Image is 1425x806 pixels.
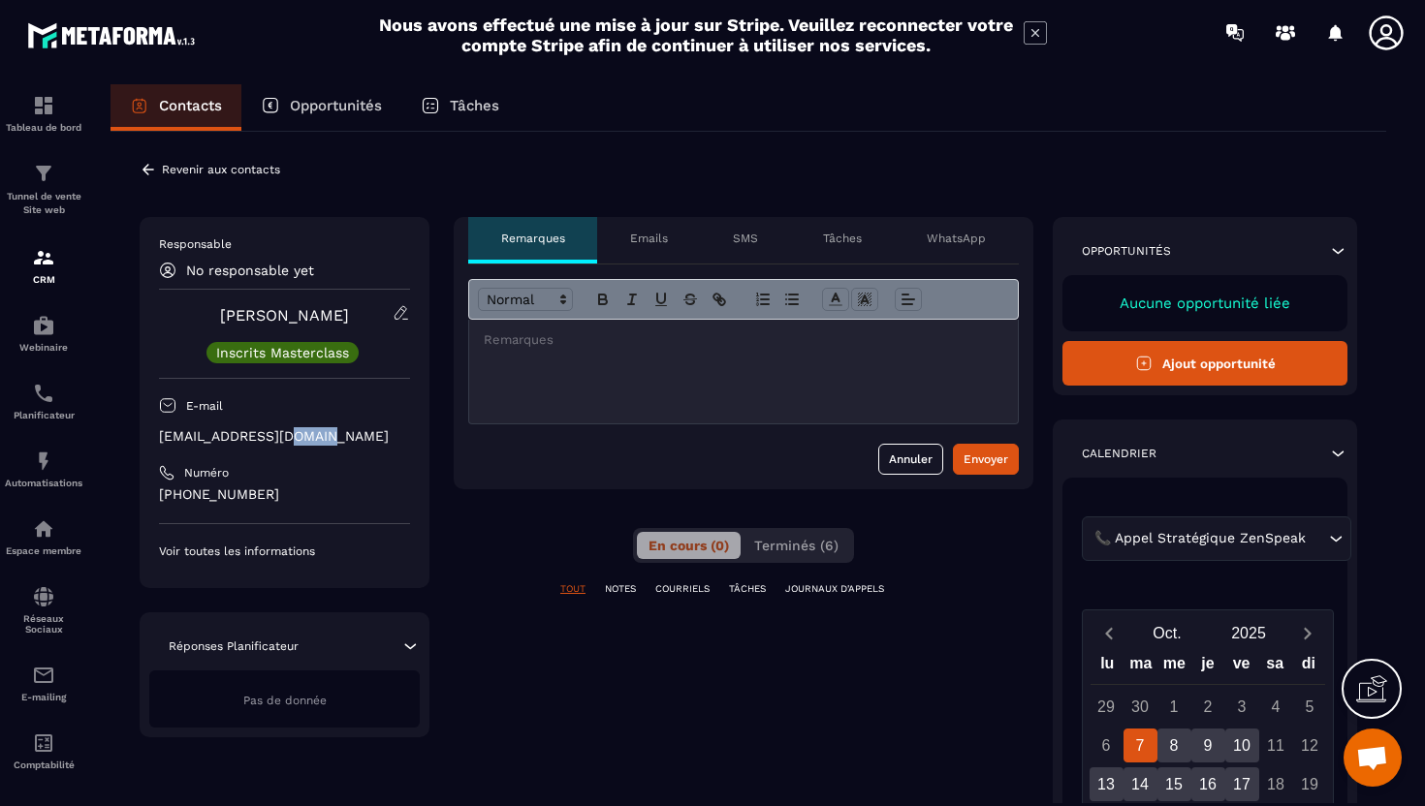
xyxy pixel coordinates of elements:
p: TÂCHES [729,582,766,596]
button: Open months overlay [1126,616,1208,650]
div: 15 [1157,767,1191,801]
p: Calendrier [1082,446,1156,461]
p: SMS [733,231,758,246]
div: ve [1224,650,1258,684]
button: En cours (0) [637,532,741,559]
p: E-mail [186,398,223,414]
img: scheduler [32,382,55,405]
p: Inscrits Masterclass [216,346,349,359]
button: Open years overlay [1208,616,1289,650]
div: Search for option [1082,516,1351,561]
span: Pas de donnée [243,694,327,707]
span: En cours (0) [649,538,729,553]
div: 10 [1225,728,1259,762]
div: 3 [1225,690,1259,724]
img: automations [32,517,55,541]
div: 8 [1157,728,1191,762]
p: Réponses Planificateur [169,638,299,654]
a: automationsautomationsAutomatisations [5,435,82,503]
img: formation [32,162,55,185]
div: Ouvrir le chat [1344,728,1402,787]
p: Opportunités [290,97,382,114]
p: Réseaux Sociaux [5,613,82,635]
p: WhatsApp [927,231,986,246]
div: di [1291,650,1325,684]
p: COURRIELS [655,582,710,596]
a: formationformationTableau de bord [5,79,82,147]
a: automationsautomationsWebinaire [5,299,82,367]
p: Opportunités [1082,243,1171,259]
a: emailemailE-mailing [5,649,82,717]
img: accountant [32,731,55,755]
div: 30 [1124,690,1157,724]
div: 2 [1191,690,1225,724]
button: Previous month [1091,620,1126,646]
div: 16 [1191,767,1225,801]
div: 17 [1225,767,1259,801]
p: Aucune opportunité liée [1082,294,1328,312]
img: formation [32,94,55,117]
div: 9 [1191,728,1225,762]
div: lu [1091,650,1124,684]
p: [EMAIL_ADDRESS][DOMAIN_NAME] [159,427,410,446]
p: No responsable yet [186,263,314,278]
p: Remarques [501,231,565,246]
a: Contacts [111,84,241,131]
a: automationsautomationsEspace membre [5,503,82,571]
div: 1 [1157,690,1191,724]
div: 11 [1259,728,1293,762]
a: schedulerschedulerPlanificateur [5,367,82,435]
div: 6 [1090,728,1124,762]
p: Numéro [184,465,229,480]
div: 29 [1090,690,1124,724]
p: Tâches [450,97,499,114]
button: Terminés (6) [743,532,850,559]
button: Ajout opportunité [1062,341,1347,386]
p: E-mailing [5,692,82,702]
img: formation [32,246,55,269]
div: 19 [1293,767,1327,801]
p: Webinaire [5,342,82,353]
div: Envoyer [964,449,1008,469]
img: automations [32,314,55,337]
input: Search for option [1310,528,1324,549]
button: Next month [1289,620,1325,646]
a: social-networksocial-networkRéseaux Sociaux [5,571,82,649]
p: Tâches [823,231,862,246]
div: 7 [1124,728,1157,762]
a: Tâches [401,84,519,131]
div: 18 [1259,767,1293,801]
p: Automatisations [5,478,82,488]
p: CRM [5,274,82,285]
div: 13 [1090,767,1124,801]
p: Tunnel de vente Site web [5,190,82,217]
a: Opportunités [241,84,401,131]
p: Espace membre [5,545,82,556]
div: 12 [1293,728,1327,762]
p: Tableau de bord [5,122,82,133]
h2: Nous avons effectué une mise à jour sur Stripe. Veuillez reconnecter votre compte Stripe afin de ... [378,15,1014,55]
img: social-network [32,585,55,608]
div: sa [1258,650,1292,684]
a: accountantaccountantComptabilité [5,717,82,785]
p: JOURNAUX D'APPELS [785,582,884,596]
p: NOTES [605,582,636,596]
button: Annuler [878,444,943,475]
span: 📞 Appel Stratégique ZenSpeak [1090,528,1310,549]
p: Contacts [159,97,222,114]
p: Responsable [159,236,410,252]
p: TOUT [560,582,586,596]
img: email [32,664,55,687]
div: je [1191,650,1225,684]
a: [PERSON_NAME] [220,306,349,325]
p: Planificateur [5,410,82,420]
div: 14 [1124,767,1157,801]
div: ma [1124,650,1158,684]
a: formationformationTunnel de vente Site web [5,147,82,232]
button: Envoyer [953,444,1019,475]
div: me [1157,650,1191,684]
div: 4 [1259,690,1293,724]
img: logo [27,17,202,53]
span: Terminés (6) [754,538,839,553]
p: [PHONE_NUMBER] [159,485,410,504]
